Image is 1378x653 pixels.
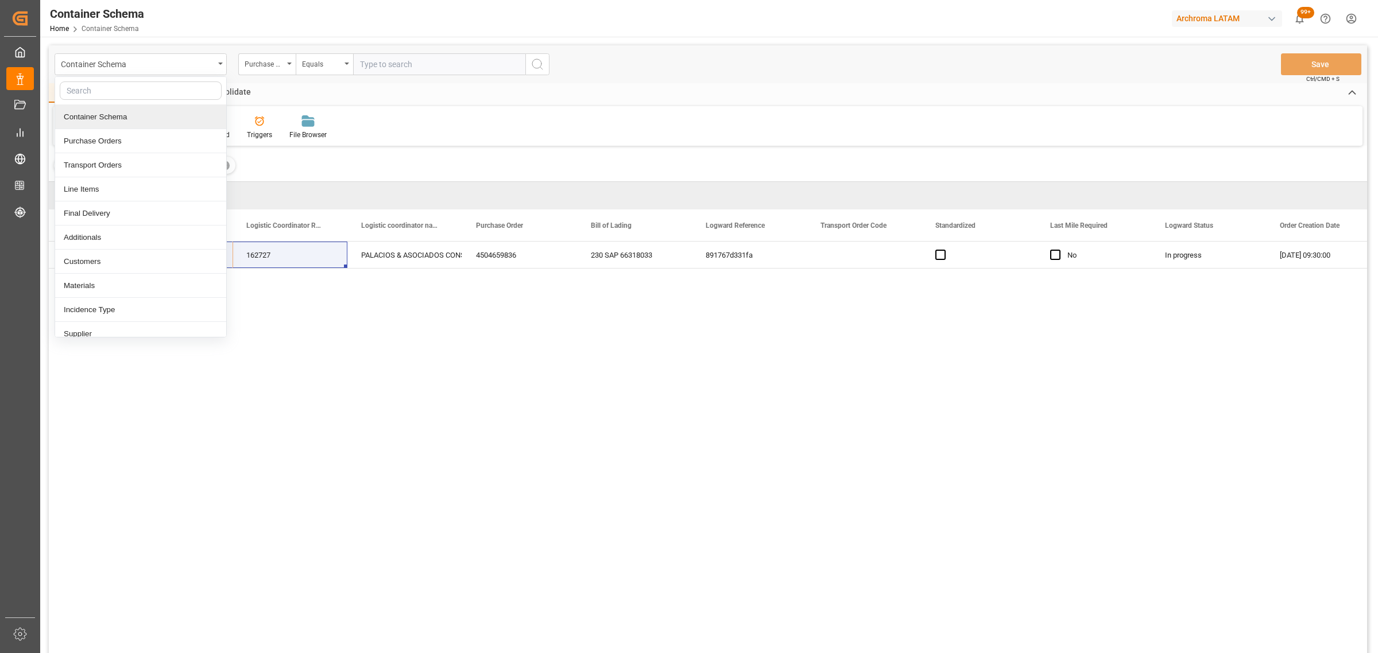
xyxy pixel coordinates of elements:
div: Additionals [55,226,226,250]
div: 230 SAP 66318033 [577,242,692,268]
div: Container Schema [55,105,226,129]
div: Home [49,83,88,103]
div: Customers [55,250,226,274]
span: Logistic Coordinator Reference Number [246,221,323,230]
div: File Browser [289,130,327,140]
input: Search [60,81,222,100]
button: show 100 new notifications [1287,6,1313,32]
div: Supplier [55,322,226,346]
div: Line Items [55,177,226,201]
button: Archroma LATAM [1172,7,1287,29]
div: Press SPACE to select this row. [49,242,118,269]
span: Purchase Order [476,221,523,230]
span: Bill of Lading [591,221,632,230]
div: Container Schema [61,56,214,71]
button: search button [525,53,549,75]
span: Order Creation Date [1280,221,1340,230]
div: 4504659836 [462,242,577,268]
div: Equals [302,56,341,69]
div: Archroma LATAM [1172,10,1282,27]
button: close menu [55,53,227,75]
span: Transport Order Code [820,221,887,230]
button: open menu [296,53,353,75]
button: open menu [238,53,296,75]
span: Logistic coordinator name [361,221,438,230]
div: Final Delivery [55,201,226,226]
a: Home [50,25,69,33]
button: Save [1281,53,1361,75]
span: Standardized [935,221,976,230]
div: 162727 [233,242,347,268]
button: Help Center [1313,6,1338,32]
div: PALACIOS & ASOCIADOS CONSORCIO LOGISTICO [361,242,448,269]
div: Purchase Order [245,56,284,69]
div: Transport Orders [55,153,226,177]
span: Logward Reference [706,221,765,230]
span: 99+ [1297,7,1314,18]
div: Purchase Orders [55,129,226,153]
div: Triggers [247,130,272,140]
div: In progress [1151,242,1266,268]
div: Materials [55,274,226,298]
div: Incidence Type [55,298,226,322]
span: Ctrl/CMD + S [1306,75,1340,83]
div: 891767d331fa [692,242,807,268]
div: Container Schema [50,5,144,22]
div: Consolidate [198,83,260,103]
div: No [1067,242,1137,269]
span: Last Mile Required [1050,221,1108,230]
span: Logward Status [1165,221,1213,230]
input: Type to search [353,53,525,75]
